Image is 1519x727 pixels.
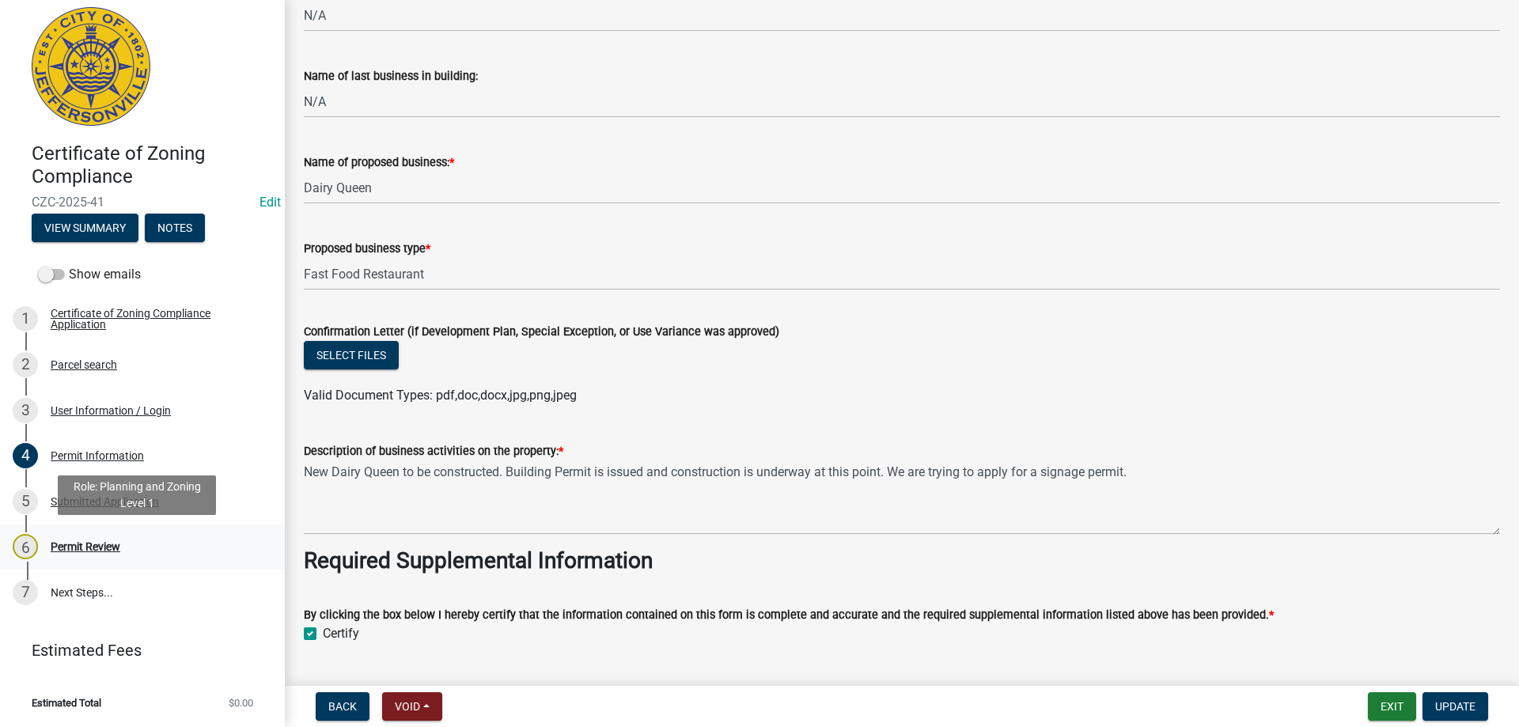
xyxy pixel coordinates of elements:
[13,443,38,468] div: 4
[13,489,38,514] div: 5
[38,265,141,284] label: Show emails
[145,214,205,242] button: Notes
[229,698,253,708] span: $0.00
[32,7,150,126] img: City of Jeffersonville, Indiana
[13,580,38,605] div: 7
[304,157,454,168] label: Name of proposed business:
[13,534,38,559] div: 6
[395,700,420,713] span: Void
[304,244,430,255] label: Proposed business type
[32,698,101,708] span: Estimated Total
[304,327,779,338] label: Confirmation Letter (if Development Plan, Special Exception, or Use Variance was approved)
[32,142,272,188] h4: Certificate of Zoning Compliance
[1368,692,1416,721] button: Exit
[51,359,117,370] div: Parcel search
[259,195,281,210] wm-modal-confirm: Edit Application Number
[145,222,205,235] wm-modal-confirm: Notes
[304,547,653,574] strong: Required Supplemental Information
[51,541,120,552] div: Permit Review
[382,692,442,721] button: Void
[328,700,357,713] span: Back
[51,496,159,507] div: Submitted Application
[304,71,478,82] label: Name of last business in building:
[1435,700,1475,713] span: Update
[13,634,259,666] a: Estimated Fees
[32,222,138,235] wm-modal-confirm: Summary
[304,610,1274,621] label: By clicking the box below I hereby certify that the information contained on this form is complet...
[304,446,563,457] label: Description of business activities on the property:
[304,341,399,369] button: Select files
[51,450,144,461] div: Permit Information
[51,405,171,416] div: User Information / Login
[13,352,38,377] div: 2
[304,388,577,403] span: Valid Document Types: pdf,doc,docx,jpg,png,jpeg
[58,475,216,515] div: Role: Planning and Zoning Level 1
[51,308,259,330] div: Certificate of Zoning Compliance Application
[259,195,281,210] a: Edit
[323,624,359,643] label: Certify
[32,214,138,242] button: View Summary
[1422,692,1488,721] button: Update
[316,692,369,721] button: Back
[32,195,253,210] span: CZC-2025-41
[13,306,38,331] div: 1
[13,398,38,423] div: 3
